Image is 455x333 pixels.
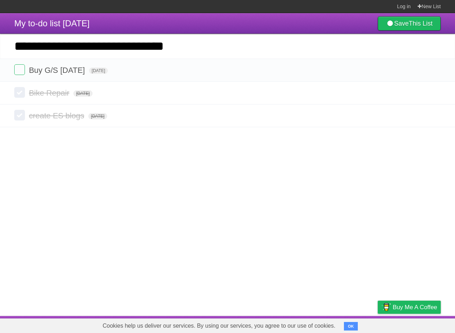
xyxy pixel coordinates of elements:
[29,66,87,75] span: Buy G/S [DATE]
[378,301,441,314] a: Buy me a coffee
[393,301,437,313] span: Buy me a coffee
[95,319,342,333] span: Cookies help us deliver our services. By using our services, you agree to our use of cookies.
[29,88,71,97] span: Bike Repair
[29,111,86,120] span: create ES blogs
[344,318,360,331] a: Terms
[378,16,441,31] a: SaveThis List
[307,318,335,331] a: Developers
[14,110,25,120] label: Done
[73,90,93,97] span: [DATE]
[14,18,90,28] span: My to-do list [DATE]
[14,87,25,98] label: Done
[396,318,441,331] a: Suggest a feature
[381,301,391,313] img: Buy me a coffee
[88,113,108,119] span: [DATE]
[344,322,358,331] button: OK
[283,318,298,331] a: About
[89,68,108,74] span: [DATE]
[14,64,25,75] label: Done
[368,318,387,331] a: Privacy
[409,20,433,27] b: This List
